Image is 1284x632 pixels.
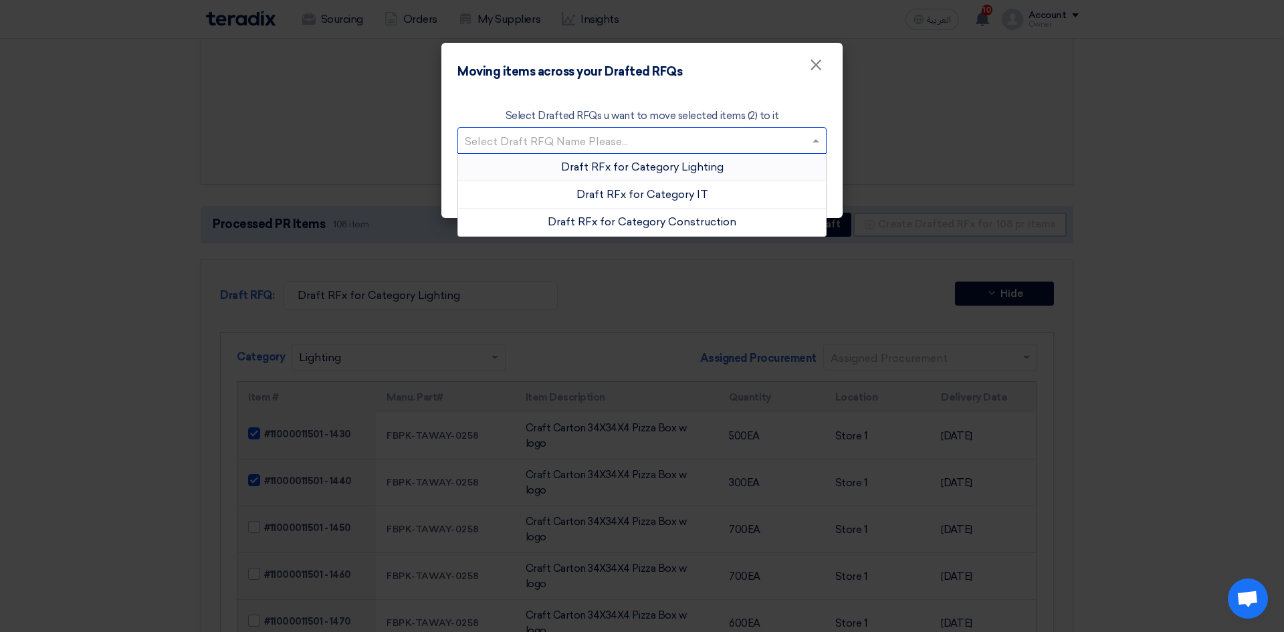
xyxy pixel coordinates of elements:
span: Draft RFx for Category Lighting [561,161,724,173]
span: Draft RFx for Category IT [576,188,708,201]
h4: Moving items across your Drafted RFQs [457,63,682,81]
span: Draft RFx for Category Construction [548,215,736,228]
div: Open chat [1228,578,1268,619]
button: Close [798,52,833,79]
span: × [809,55,823,82]
label: Select Drafted RFQs u want to move selected items (2) to it [506,108,779,124]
